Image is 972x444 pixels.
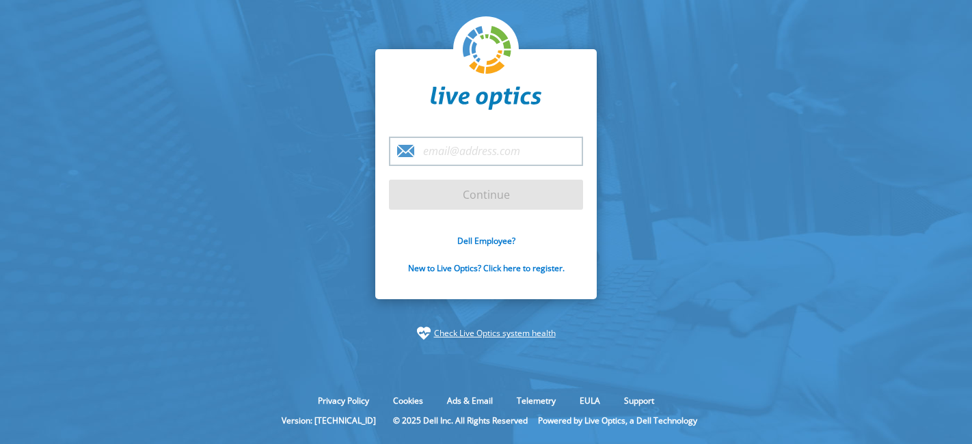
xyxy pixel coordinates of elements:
[437,395,503,406] a: Ads & Email
[463,26,512,75] img: liveoptics-logo.svg
[457,235,515,247] a: Dell Employee?
[538,415,697,426] li: Powered by Live Optics, a Dell Technology
[434,327,556,340] a: Check Live Optics system health
[569,395,610,406] a: EULA
[507,395,566,406] a: Telemetry
[614,395,664,406] a: Support
[275,415,383,426] li: Version: [TECHNICAL_ID]
[408,262,565,274] a: New to Live Optics? Click here to register.
[389,137,583,166] input: email@address.com
[308,395,379,406] a: Privacy Policy
[386,415,535,426] li: © 2025 Dell Inc. All Rights Reserved
[417,327,431,340] img: status-check-icon.svg
[431,86,541,111] img: liveoptics-word.svg
[383,395,433,406] a: Cookies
